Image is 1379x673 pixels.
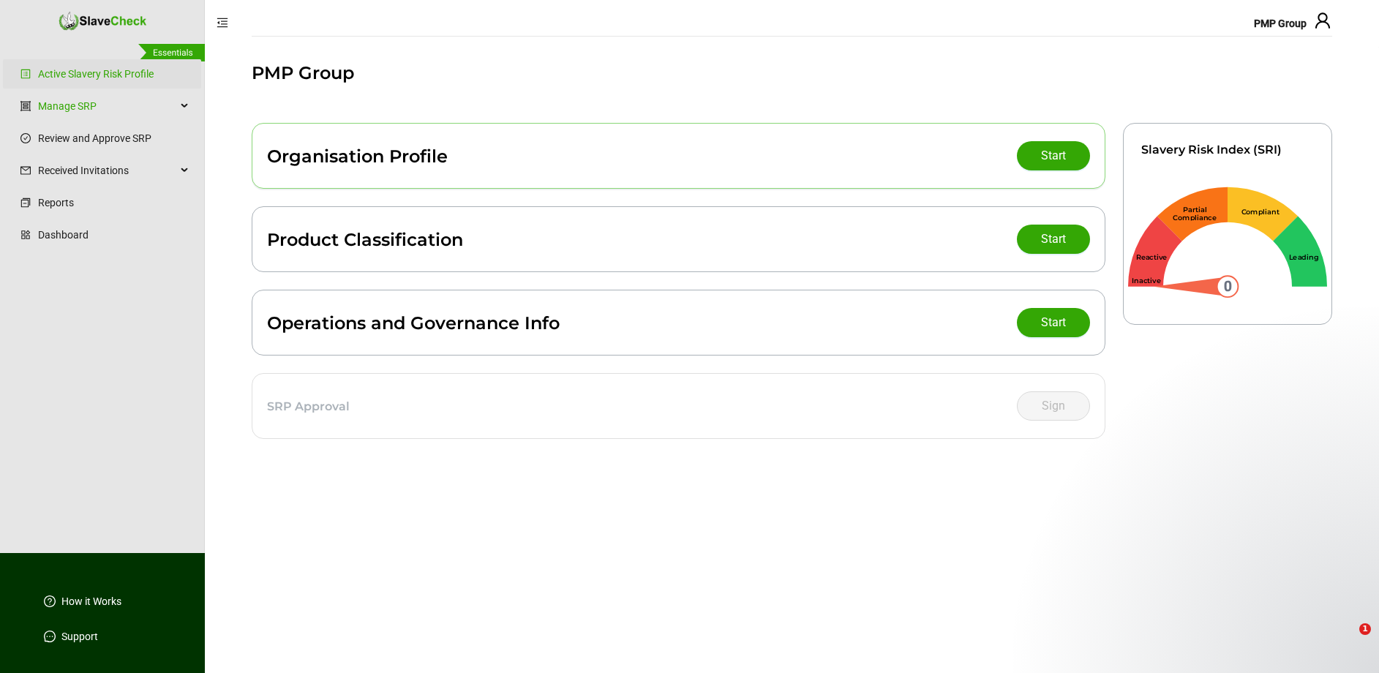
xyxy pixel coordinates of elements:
div: Partial Compliance [1171,205,1218,222]
button: Sign [1017,391,1090,421]
div: Leading [1280,253,1327,262]
span: mail [20,165,31,176]
div: Slavery Risk Index (SRI) [1141,141,1314,159]
span: group [20,101,31,111]
iframe: Intercom live chat [1329,623,1364,658]
span: menu-fold [217,17,228,29]
span: Received Invitations [38,156,176,185]
div: Inactive [1123,277,1170,285]
text: 0 [1224,278,1232,295]
div: Organisation Profile [267,146,448,167]
svg: Gauge 0 [1111,159,1345,323]
a: Reports [38,188,189,217]
div: SRP Approval [267,399,350,413]
span: message [44,631,56,642]
button: Start [1017,141,1090,170]
a: Active Slavery Risk Profile [38,59,189,89]
span: Start [1041,147,1066,165]
span: user [1314,12,1331,29]
a: How it Works [61,594,121,609]
a: Dashboard [38,220,189,249]
span: Start [1041,230,1066,248]
button: Start [1017,308,1090,337]
button: Start [1017,225,1090,254]
div: Reactive [1128,253,1175,262]
a: Manage SRP [38,91,176,121]
div: Compliant [1237,208,1284,217]
span: Start [1041,314,1066,331]
div: PMP Group [252,60,1332,86]
span: 1 [1359,623,1371,635]
a: Support [61,629,98,644]
a: Review and Approve SRP [38,124,189,153]
div: Operations and Governance Info [267,312,560,334]
span: question-circle [44,595,56,607]
div: Product Classification [267,229,463,250]
span: PMP Group [1254,18,1307,29]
